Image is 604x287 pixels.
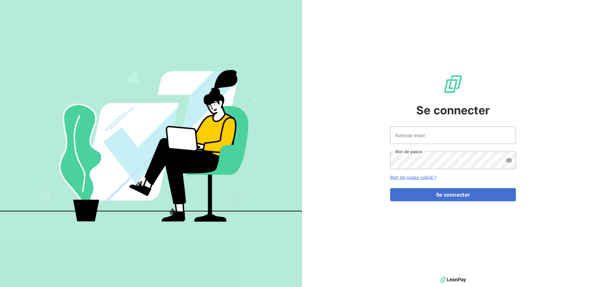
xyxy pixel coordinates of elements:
a: Mot de passe oublié ? [390,175,436,180]
img: logo [440,275,466,284]
span: Se connecter [416,102,490,119]
input: placeholder [390,126,516,144]
img: Logo LeanPay [443,74,463,94]
button: Se connecter [390,188,516,201]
